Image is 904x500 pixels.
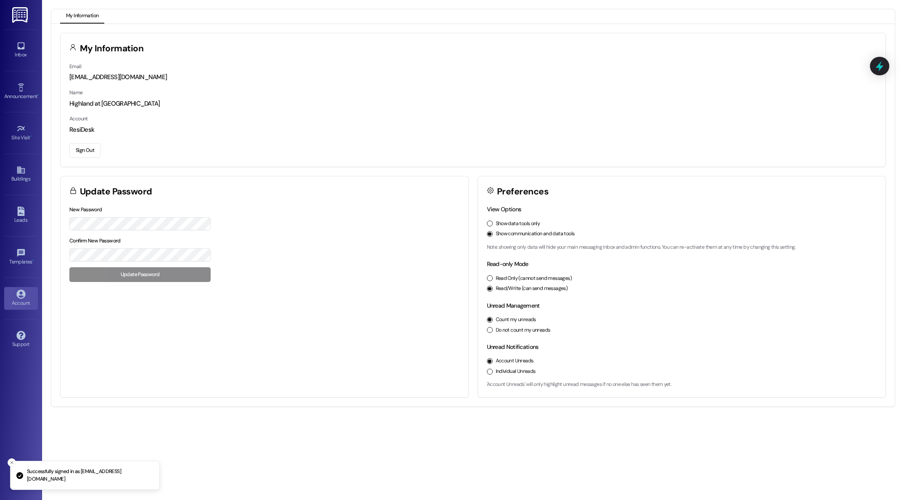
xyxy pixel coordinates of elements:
label: Show communication and data tools [496,230,575,238]
label: Unread Notifications [487,343,539,351]
label: Account [69,115,88,122]
div: ResiDesk [69,125,877,134]
a: Support [4,328,38,351]
a: Inbox [4,39,38,61]
span: • [37,92,39,98]
a: Buildings [4,163,38,186]
h3: Preferences [497,187,548,196]
button: Close toast [8,458,16,467]
span: • [30,133,32,139]
label: New Password [69,206,102,213]
label: Name [69,89,83,96]
img: ResiDesk Logo [12,7,29,23]
p: 'Account Unreads' will only highlight unread messages if no one else has seen them yet. [487,381,877,388]
label: Read-only Mode [487,260,529,268]
div: [EMAIL_ADDRESS][DOMAIN_NAME] [69,73,877,82]
button: My Information [60,9,104,24]
a: Templates • [4,246,38,269]
span: • [32,258,34,263]
h3: Update Password [80,187,152,196]
label: Confirm New Password [69,237,121,244]
label: Email [69,63,81,70]
p: Successfully signed in as [EMAIL_ADDRESS][DOMAIN_NAME] [27,468,153,483]
label: Do not count my unreads [496,327,550,334]
label: Read/Write (can send messages) [496,285,568,293]
label: Unread Management [487,302,540,309]
a: Site Visit • [4,122,38,144]
label: Individual Unreads [496,368,536,375]
p: Note: showing only data will hide your main messaging inbox and admin functions. You can re-activ... [487,244,877,251]
a: Leads [4,204,38,227]
label: Account Unreads [496,357,534,365]
label: Show data tools only [496,220,540,228]
label: View Options [487,205,521,213]
label: Read Only (cannot send messages) [496,275,572,282]
div: Highland at [GEOGRAPHIC_DATA] [69,99,877,108]
a: Account [4,287,38,310]
h3: My Information [80,44,144,53]
button: Sign Out [69,143,100,158]
label: Count my unreads [496,316,536,324]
